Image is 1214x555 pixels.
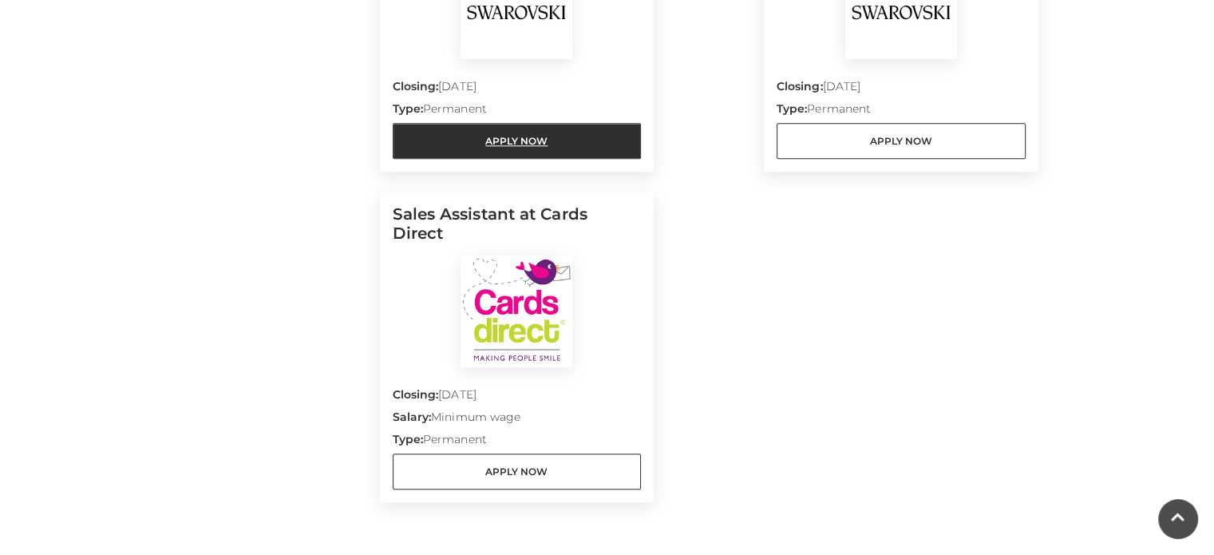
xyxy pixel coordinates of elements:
[393,123,642,159] a: Apply Now
[393,387,439,402] strong: Closing:
[393,78,642,101] p: [DATE]
[777,79,823,93] strong: Closing:
[393,101,642,123] p: Permanent
[393,101,423,116] strong: Type:
[393,409,642,431] p: Minimum wage
[393,204,642,256] h5: Sales Assistant at Cards Direct
[393,431,642,454] p: Permanent
[777,123,1026,159] a: Apply Now
[777,101,1026,123] p: Permanent
[393,79,439,93] strong: Closing:
[777,101,807,116] strong: Type:
[393,432,423,446] strong: Type:
[393,387,642,409] p: [DATE]
[777,78,1026,101] p: [DATE]
[393,410,432,424] strong: Salary:
[461,256,572,367] img: Cards Direct
[393,454,642,490] a: Apply Now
